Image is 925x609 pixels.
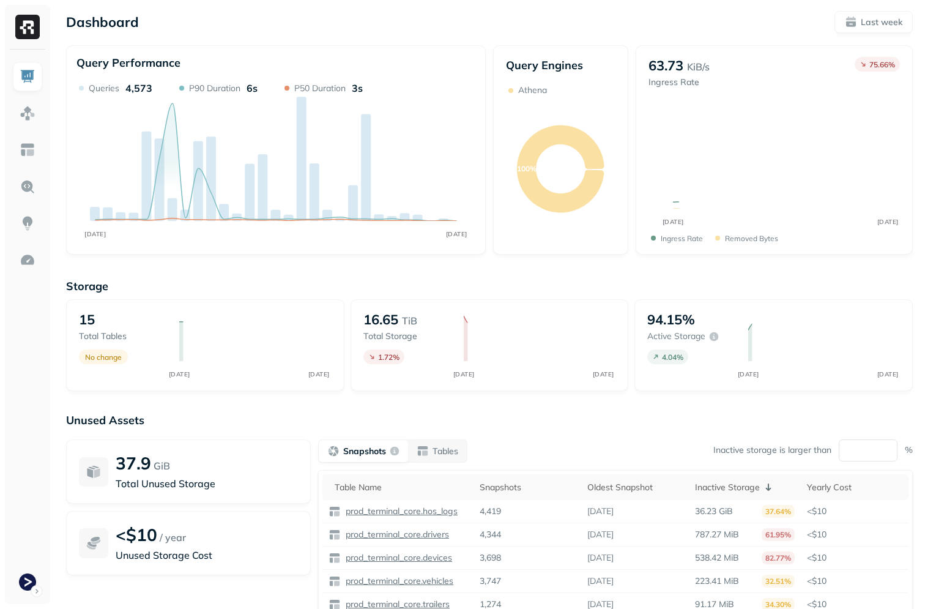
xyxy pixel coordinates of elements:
img: Dashboard [20,69,35,84]
p: 82.77% [762,551,795,564]
p: Total Unused Storage [116,476,298,491]
p: 37.9 [116,452,151,474]
a: prod_terminal_core.vehicles [341,575,453,587]
p: Removed bytes [725,234,778,243]
p: Tables [433,446,458,457]
a: prod_terminal_core.drivers [341,529,449,540]
p: prod_terminal_core.drivers [343,529,449,540]
p: 3s [352,82,363,94]
p: <$10 [807,575,902,587]
p: [DATE] [587,575,614,587]
tspan: [DATE] [737,370,759,378]
p: No change [85,353,122,362]
p: Ingress Rate [648,77,710,88]
p: 4,419 [480,506,501,517]
p: 36.23 GiB [695,506,733,517]
tspan: [DATE] [308,370,330,378]
div: Yearly Cost [807,482,902,493]
p: 94.15% [647,311,695,328]
p: P50 Duration [294,83,346,94]
p: Inactive storage is larger than [713,444,831,456]
p: Query Engines [506,58,615,72]
p: GiB [154,458,170,473]
p: Ingress Rate [661,234,703,243]
img: table [329,575,341,588]
p: 75.66 % [869,60,895,69]
tspan: [DATE] [662,218,683,226]
img: Query Explorer [20,179,35,195]
tspan: [DATE] [877,370,898,378]
img: Insights [20,215,35,231]
p: 6s [247,82,258,94]
p: 787.27 MiB [695,529,739,540]
p: prod_terminal_core.vehicles [343,575,453,587]
p: 15 [79,311,95,328]
p: [DATE] [587,552,614,564]
img: Asset Explorer [20,142,35,158]
div: Snapshots [480,482,575,493]
p: 37.64% [762,505,795,518]
p: 3,698 [480,552,501,564]
p: 4,573 [125,82,152,94]
tspan: [DATE] [169,370,190,378]
p: Athena [518,84,547,96]
p: [DATE] [587,529,614,540]
a: prod_terminal_core.hos_logs [341,506,458,517]
p: Unused Assets [66,413,913,427]
p: Queries [89,83,119,94]
img: Ryft [15,15,40,39]
p: Storage [66,279,913,293]
button: Last week [834,11,913,33]
img: Terminal [19,574,36,591]
p: KiB/s [687,59,710,74]
p: Dashboard [66,13,139,31]
div: Oldest Snapshot [587,482,683,493]
a: prod_terminal_core.devices [341,552,452,564]
p: Inactive Storage [695,482,760,493]
p: prod_terminal_core.devices [343,552,452,564]
p: 1.72 % [378,353,399,362]
p: 32.51% [762,575,795,588]
p: <$10 [807,529,902,540]
img: table [329,506,341,518]
p: 4,344 [480,529,501,540]
p: [DATE] [587,506,614,517]
p: 61.95% [762,528,795,541]
p: 63.73 [648,57,683,74]
p: Total tables [79,331,167,342]
tspan: [DATE] [84,230,106,238]
tspan: [DATE] [446,230,467,238]
img: Optimization [20,252,35,268]
p: 538.42 MiB [695,552,739,564]
text: 100% [517,164,537,173]
p: TiB [402,313,417,328]
p: <$10 [116,524,157,545]
p: P90 Duration [189,83,240,94]
p: / year [160,530,186,545]
p: <$10 [807,552,902,564]
p: 3,747 [480,575,501,587]
p: Unused Storage Cost [116,548,298,562]
p: Active storage [647,331,705,342]
p: <$10 [807,506,902,517]
p: 223.41 MiB [695,575,739,587]
img: table [329,552,341,564]
p: Query Performance [76,56,180,70]
tspan: [DATE] [453,370,475,378]
p: 4.04 % [662,353,683,362]
p: 16.65 [363,311,398,328]
p: % [905,444,913,456]
tspan: [DATE] [593,370,614,378]
p: prod_terminal_core.hos_logs [343,506,458,517]
tspan: [DATE] [877,218,898,226]
p: Total storage [363,331,451,342]
p: Last week [861,17,902,28]
p: Snapshots [343,446,386,457]
img: Assets [20,105,35,121]
div: Table Name [335,482,467,493]
img: table [329,529,341,541]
